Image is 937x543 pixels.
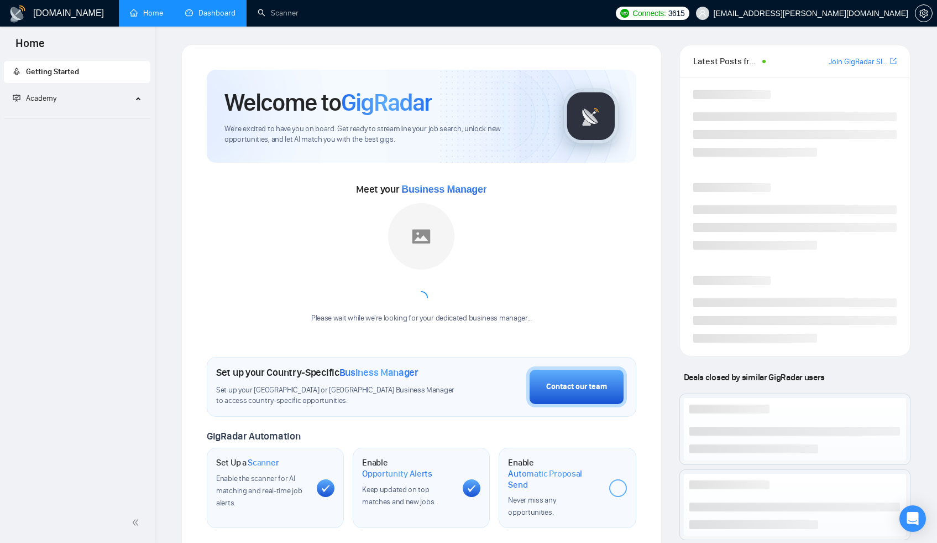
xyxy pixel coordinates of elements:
span: Automatic Proposal Send [508,468,600,490]
div: Contact our team [546,381,607,393]
h1: Set up your Country-Specific [216,366,418,379]
img: placeholder.png [388,203,454,270]
a: searchScanner [258,8,299,18]
span: Meet your [356,183,486,195]
span: Enable the scanner for AI matching and real-time job alerts. [216,474,302,508]
li: Academy Homepage [4,114,150,121]
span: We're excited to have you on board. Get ready to streamline your job search, unlock new opportuni... [224,124,546,145]
span: 3615 [668,7,685,19]
button: setting [915,4,933,22]
span: Business Manager [401,184,486,195]
span: Academy [26,94,56,103]
span: loading [415,291,428,304]
span: Keep updated on top matches and new jobs. [362,485,436,506]
span: Deals closed by similar GigRadar users [679,368,829,387]
img: gigradar-logo.png [563,89,619,144]
h1: Welcome to [224,87,432,117]
span: setting [915,9,932,18]
button: Contact our team [526,366,627,407]
h1: Enable [362,457,454,479]
span: Latest Posts from the GigRadar Community [693,54,760,68]
h1: Enable [508,457,600,490]
span: Opportunity Alerts [362,468,432,479]
img: upwork-logo.png [620,9,629,18]
a: setting [915,9,933,18]
span: Getting Started [26,67,79,76]
a: homeHome [130,8,163,18]
img: logo [9,5,27,23]
a: dashboardDashboard [185,8,235,18]
h1: Set Up a [216,457,279,468]
span: Connects: [632,7,666,19]
span: Academy [13,94,56,103]
div: Please wait while we're looking for your dedicated business manager... [305,313,538,324]
span: Business Manager [339,366,418,379]
span: Never miss any opportunities. [508,495,556,517]
a: Join GigRadar Slack Community [829,56,888,68]
span: double-left [132,517,143,528]
span: GigRadar [341,87,432,117]
div: Open Intercom Messenger [899,505,926,532]
span: export [890,56,897,65]
span: rocket [13,68,20,75]
span: Set up your [GEOGRAPHIC_DATA] or [GEOGRAPHIC_DATA] Business Manager to access country-specific op... [216,385,463,406]
span: Scanner [248,457,279,468]
span: GigRadar Automation [207,430,300,442]
li: Getting Started [4,61,150,83]
a: export [890,56,897,66]
span: Home [7,35,54,59]
span: fund-projection-screen [13,94,20,102]
span: user [699,9,706,17]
